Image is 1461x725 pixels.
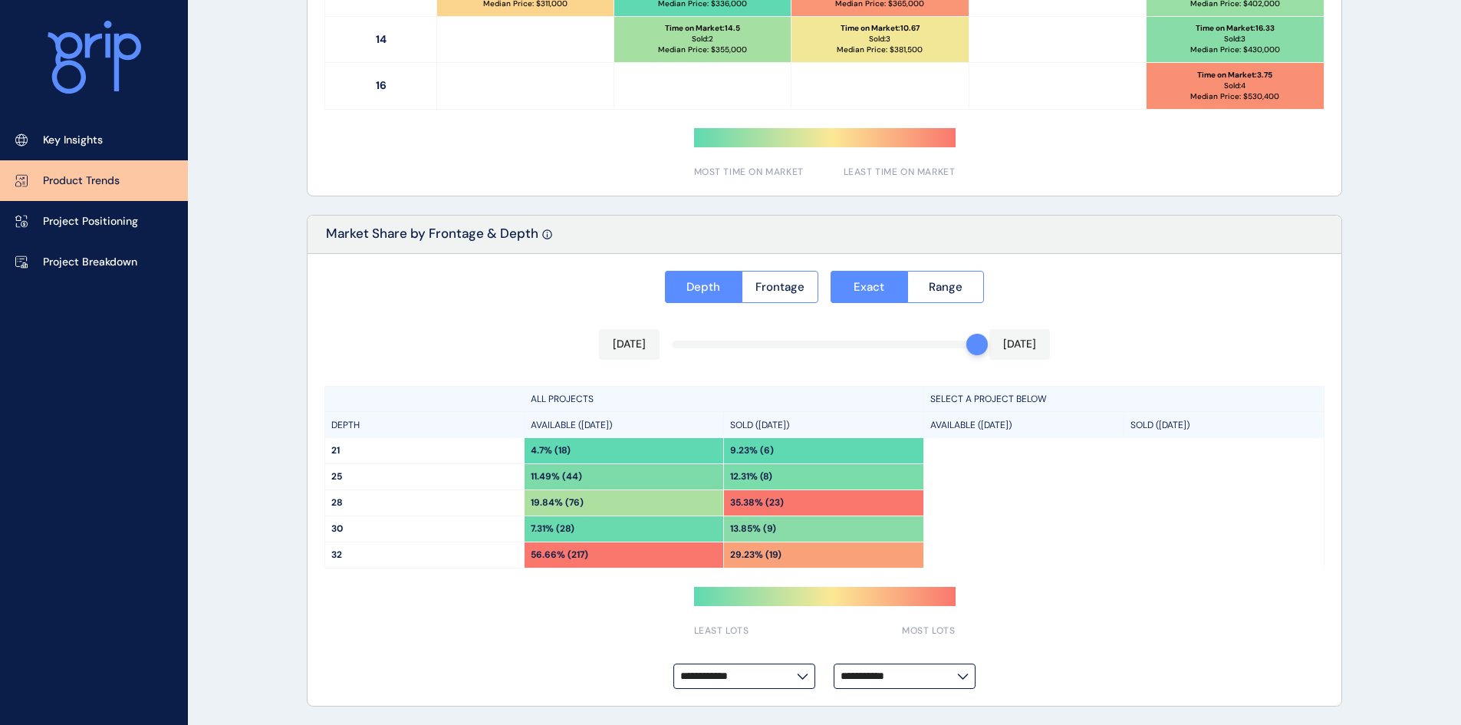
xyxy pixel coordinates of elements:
[43,173,120,189] p: Product Trends
[43,133,103,148] p: Key Insights
[831,271,907,303] button: Exact
[907,271,985,303] button: Range
[43,214,138,229] p: Project Positioning
[1190,44,1280,55] p: Median Price: $ 430,000
[1197,70,1272,81] p: Time on Market : 3.75
[531,549,588,562] p: 56.66% (217)
[844,166,956,179] span: LEAST TIME ON MARKET
[730,496,784,509] p: 35.38% (23)
[665,23,740,34] p: Time on Market : 14.5
[854,279,884,295] span: Exact
[730,522,776,536] p: 13.85% (9)
[658,44,747,55] p: Median Price: $ 355,000
[531,470,582,483] p: 11.49% (44)
[1130,419,1190,432] p: SOLD ([DATE])
[1224,81,1245,91] p: Sold: 4
[331,419,360,432] p: DEPTH
[694,166,804,179] span: MOST TIME ON MARKET
[755,279,805,295] span: Frontage
[531,444,571,457] p: 4.7% (18)
[930,419,1012,432] p: AVAILABLE ([DATE])
[730,549,782,562] p: 29.23% (19)
[902,624,955,638] span: MOST LOTS
[325,17,437,62] p: 14
[665,271,742,303] button: Depth
[929,279,962,295] span: Range
[841,23,920,34] p: Time on Market : 10.67
[869,34,890,44] p: Sold: 3
[325,63,437,109] p: 16
[331,522,518,536] p: 30
[43,255,137,270] p: Project Breakdown
[694,624,749,638] span: LEAST LOTS
[1003,337,1036,352] p: [DATE]
[331,470,518,483] p: 25
[1190,91,1279,102] p: Median Price: $ 530,400
[531,419,612,432] p: AVAILABLE ([DATE])
[742,271,819,303] button: Frontage
[686,279,720,295] span: Depth
[531,522,574,536] p: 7.31% (28)
[331,444,518,457] p: 21
[326,225,538,253] p: Market Share by Frontage & Depth
[1224,34,1245,44] p: Sold: 3
[331,549,518,562] p: 32
[730,444,774,457] p: 9.23% (6)
[837,44,923,55] p: Median Price: $ 381,500
[1196,23,1275,34] p: Time on Market : 16.33
[613,337,646,352] p: [DATE]
[692,34,713,44] p: Sold: 2
[930,393,1047,406] p: SELECT A PROJECT BELOW
[331,496,518,509] p: 28
[531,393,594,406] p: ALL PROJECTS
[531,496,584,509] p: 19.84% (76)
[730,470,772,483] p: 12.31% (8)
[730,419,789,432] p: SOLD ([DATE])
